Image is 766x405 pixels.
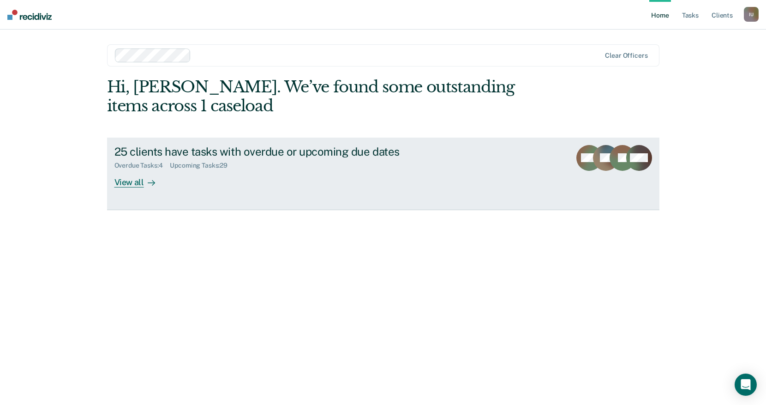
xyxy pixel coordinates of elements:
div: 25 clients have tasks with overdue or upcoming due dates [114,145,438,158]
div: View all [114,169,166,187]
div: Hi, [PERSON_NAME]. We’ve found some outstanding items across 1 caseload [107,78,549,115]
div: Open Intercom Messenger [735,374,757,396]
div: I U [744,7,759,22]
button: IU [744,7,759,22]
div: Clear officers [605,52,647,60]
img: Recidiviz [7,10,52,20]
div: Overdue Tasks : 4 [114,162,170,169]
a: 25 clients have tasks with overdue or upcoming due datesOverdue Tasks:4Upcoming Tasks:29View all [107,138,659,210]
div: Upcoming Tasks : 29 [170,162,235,169]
